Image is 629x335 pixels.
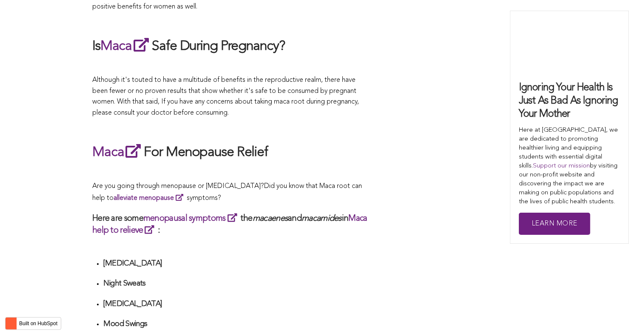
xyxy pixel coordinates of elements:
[6,318,16,329] img: HubSpot sprocket logo
[5,317,61,330] button: Built on HubSpot
[103,299,369,309] h4: [MEDICAL_DATA]
[92,183,264,190] span: Are you going through menopause or [MEDICAL_DATA]?
[253,214,288,223] em: macaenes
[519,213,590,235] a: Learn More
[92,146,144,159] a: Maca
[103,279,369,289] h4: Night Sweats
[92,183,362,202] span: Did you know that Maca root can help to symptoms?
[103,259,369,269] h4: [MEDICAL_DATA]
[92,214,367,235] a: Maca help to relieve
[16,318,61,329] label: Built on HubSpot
[92,77,359,116] span: Although it's touted to have a multitude of benefits in the reproductive realm, there have been f...
[302,214,342,223] em: macamides
[92,36,369,56] h2: Is Safe During Pregnancy?
[143,214,240,223] a: menopausal symptoms
[586,294,629,335] iframe: Chat Widget
[103,319,369,329] h4: Mood Swings
[92,142,369,162] h2: For Menopause Relief
[114,195,187,202] a: alleviate menopause
[100,40,152,53] a: Maca
[92,212,369,236] h3: Here are some the and in :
